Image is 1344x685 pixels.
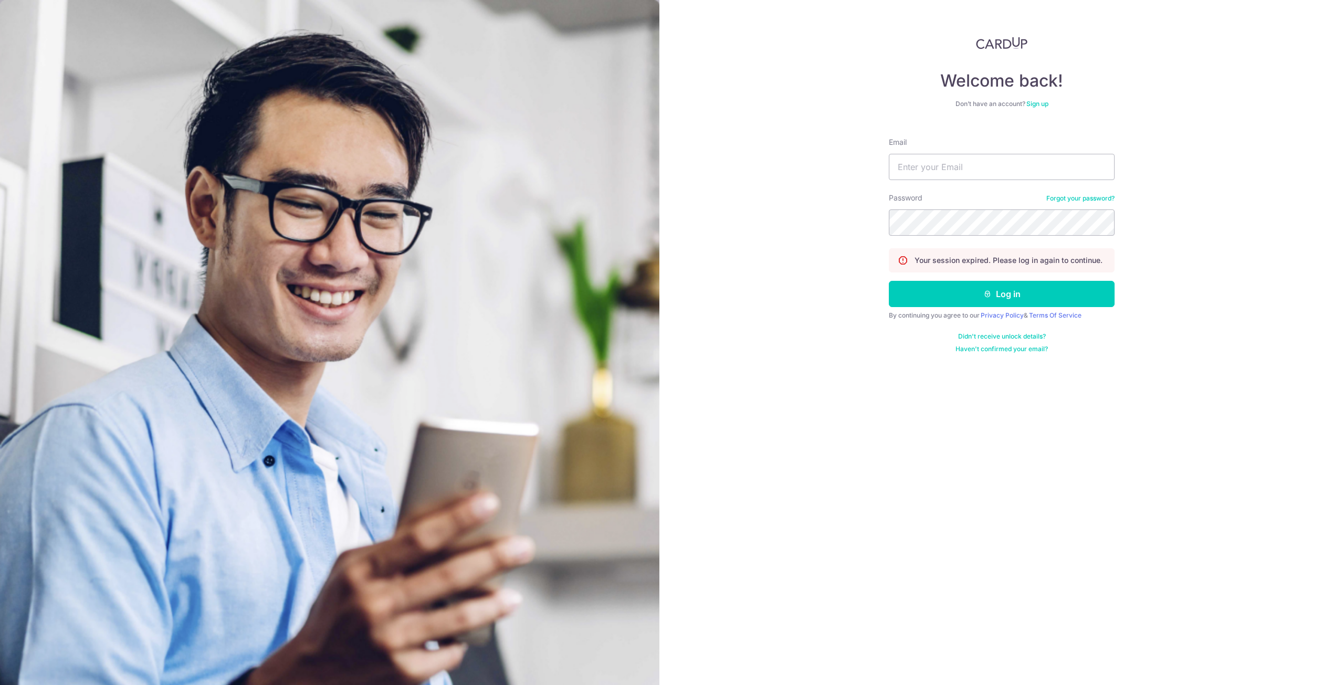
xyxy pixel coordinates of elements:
[889,281,1115,307] button: Log in
[976,37,1027,49] img: CardUp Logo
[981,311,1024,319] a: Privacy Policy
[955,345,1048,353] a: Haven't confirmed your email?
[1046,194,1115,203] a: Forgot your password?
[889,193,922,203] label: Password
[958,332,1046,341] a: Didn't receive unlock details?
[889,311,1115,320] div: By continuing you agree to our &
[1026,100,1048,108] a: Sign up
[889,100,1115,108] div: Don’t have an account?
[889,137,907,147] label: Email
[889,154,1115,180] input: Enter your Email
[1029,311,1081,319] a: Terms Of Service
[915,255,1102,266] p: Your session expired. Please log in again to continue.
[889,70,1115,91] h4: Welcome back!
